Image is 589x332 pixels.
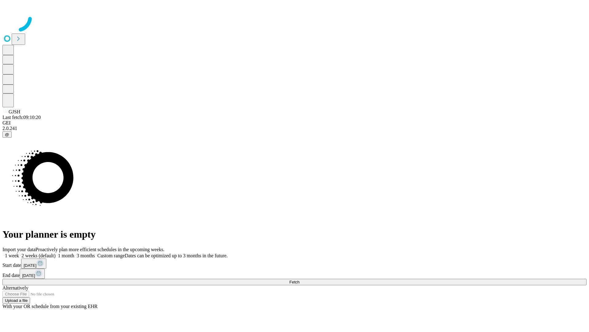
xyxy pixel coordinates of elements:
[21,253,56,258] span: 2 weeks (default)
[2,120,587,126] div: GEI
[2,269,587,279] div: End date
[2,126,587,131] div: 2.0.241
[2,304,98,309] span: With your OR schedule from your existing EHR
[58,253,74,258] span: 1 month
[2,297,30,304] button: Upload a file
[5,132,9,137] span: @
[125,253,228,258] span: Dates can be optimized up to 3 months in the future.
[22,273,35,278] span: [DATE]
[2,229,587,240] h1: Your planner is empty
[2,115,41,120] span: Last fetch: 09:10:20
[97,253,125,258] span: Custom range
[2,259,587,269] div: Start date
[289,280,299,284] span: Fetch
[2,279,587,285] button: Fetch
[9,109,20,114] span: GJSH
[24,263,37,268] span: [DATE]
[20,269,45,279] button: [DATE]
[21,259,46,269] button: [DATE]
[77,253,95,258] span: 3 months
[2,247,36,252] span: Import your data
[2,131,12,138] button: @
[5,253,19,258] span: 1 week
[36,247,164,252] span: Proactively plan more efficient schedules in the upcoming weeks.
[2,285,28,290] span: Alternatively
